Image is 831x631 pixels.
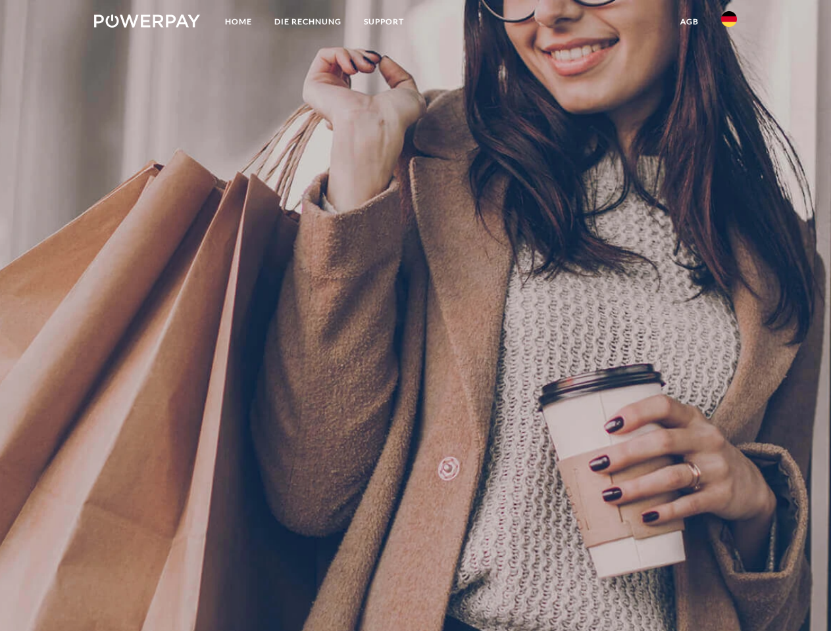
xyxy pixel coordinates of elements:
[263,10,353,34] a: DIE RECHNUNG
[721,11,737,27] img: de
[94,14,200,28] img: logo-powerpay-white.svg
[669,10,710,34] a: agb
[214,10,263,34] a: Home
[353,10,415,34] a: SUPPORT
